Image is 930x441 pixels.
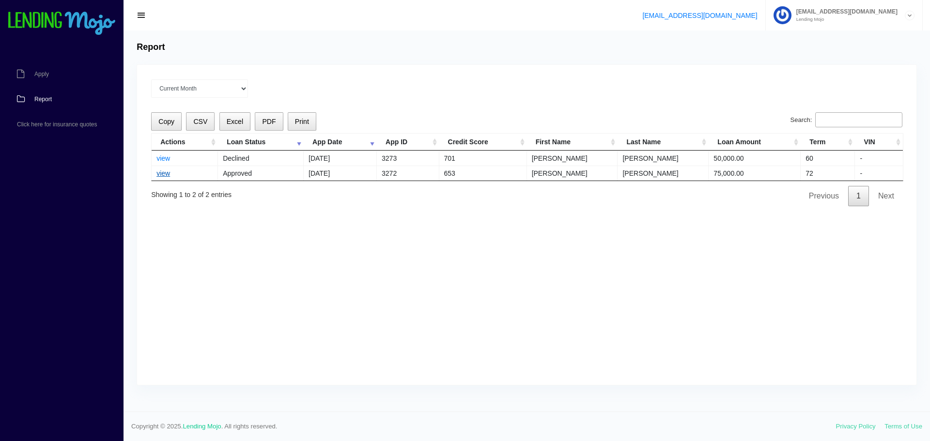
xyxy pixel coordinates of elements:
th: Last Name: activate to sort column ascending [618,134,709,151]
th: VIN: activate to sort column ascending [855,134,902,151]
th: Credit Score: activate to sort column ascending [439,134,527,151]
button: Excel [219,112,251,131]
td: 3272 [377,166,439,181]
th: App Date: activate to sort column ascending [304,134,377,151]
button: Print [288,112,316,131]
small: Lending Mojo [791,17,898,22]
td: 50,000.00 [709,151,801,166]
span: Report [34,96,52,102]
img: logo-small.png [7,12,116,36]
a: Next [870,186,902,206]
button: PDF [255,112,283,131]
td: 72 [801,166,855,181]
th: Loan Amount: activate to sort column ascending [709,134,801,151]
button: Copy [151,112,182,131]
th: Actions: activate to sort column ascending [152,134,218,151]
td: 3273 [377,151,439,166]
td: Declined [218,151,304,166]
a: view [156,169,170,177]
td: 75,000.00 [709,166,801,181]
th: App ID: activate to sort column ascending [377,134,439,151]
label: Search: [790,112,902,128]
span: [EMAIL_ADDRESS][DOMAIN_NAME] [791,9,898,15]
a: [EMAIL_ADDRESS][DOMAIN_NAME] [642,12,757,19]
td: [PERSON_NAME] [527,151,618,166]
th: First Name: activate to sort column ascending [527,134,618,151]
input: Search: [815,112,902,128]
a: Previous [801,186,847,206]
span: Copyright © 2025. . All rights reserved. [131,422,836,431]
td: [PERSON_NAME] [618,151,709,166]
td: - [855,166,902,181]
span: Copy [158,118,174,125]
td: 653 [439,166,527,181]
a: Lending Mojo [183,423,221,430]
button: CSV [186,112,215,131]
span: Apply [34,71,49,77]
span: CSV [193,118,207,125]
span: Click here for insurance quotes [17,122,97,127]
td: - [855,151,902,166]
img: Profile image [774,6,791,24]
th: Term: activate to sort column ascending [801,134,855,151]
h4: Report [137,42,165,53]
td: [PERSON_NAME] [527,166,618,181]
span: Excel [227,118,243,125]
td: Approved [218,166,304,181]
td: 60 [801,151,855,166]
a: 1 [848,186,869,206]
td: [PERSON_NAME] [618,166,709,181]
span: Print [295,118,309,125]
td: [DATE] [304,151,377,166]
a: Privacy Policy [836,423,876,430]
a: view [156,154,170,162]
div: Showing 1 to 2 of 2 entries [151,184,232,200]
span: PDF [262,118,276,125]
th: Loan Status: activate to sort column ascending [218,134,304,151]
td: [DATE] [304,166,377,181]
td: 701 [439,151,527,166]
a: Terms of Use [884,423,922,430]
